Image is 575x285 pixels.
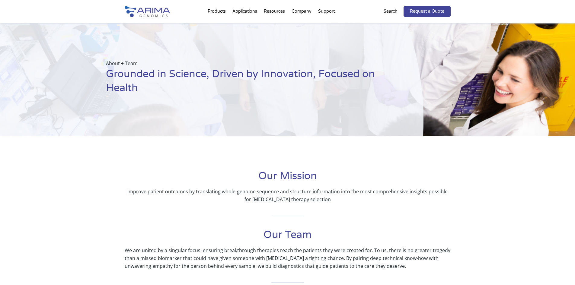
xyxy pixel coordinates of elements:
img: Arima-Genomics-logo [125,6,170,17]
p: Improve patient outcomes by translating whole-genome sequence and structure information into the ... [125,188,451,203]
h1: Our Team [125,228,451,246]
p: About + Team [106,59,393,67]
h1: Our Mission [125,169,451,188]
a: Request a Quote [404,6,451,17]
p: We are united by a singular focus: ensuring breakthrough therapies reach the patients they were c... [125,246,451,270]
p: Search [384,8,398,15]
h1: Grounded in Science, Driven by Innovation, Focused on Health [106,67,393,100]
